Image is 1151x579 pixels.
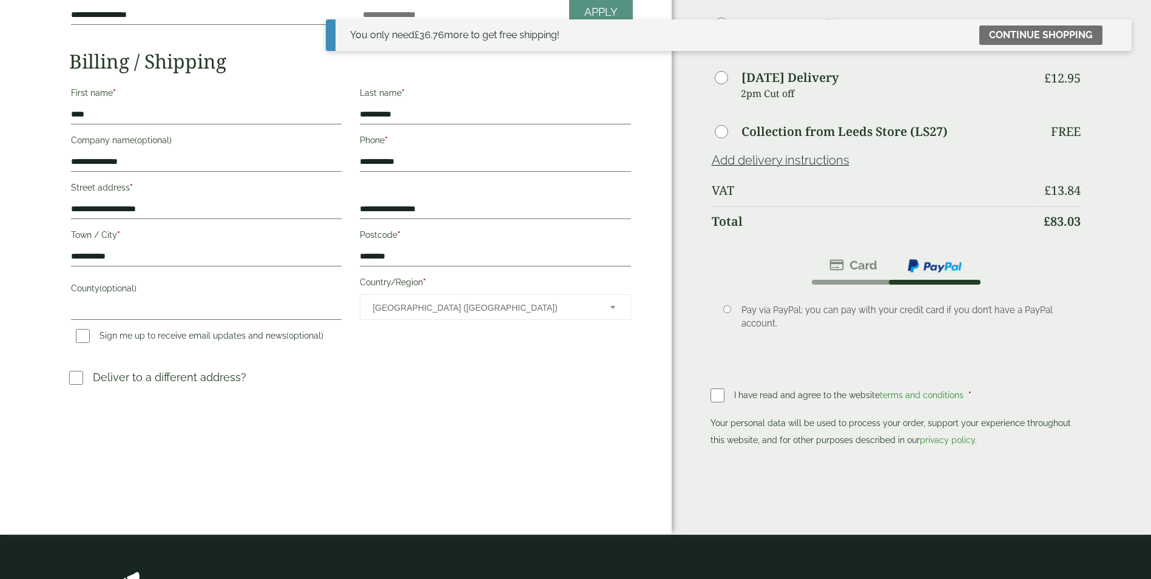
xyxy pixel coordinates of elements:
a: terms and conditions [880,390,964,400]
span: Country/Region [360,294,630,320]
label: [DATE] Delivery [741,72,839,84]
span: Apply [584,5,618,19]
img: ppcp-gateway.png [906,258,963,274]
img: stripe.png [829,258,877,273]
span: £ [1044,182,1051,198]
th: Total [712,206,1036,236]
label: Collection from Leeds Store (LS27) [741,126,948,138]
label: Phone [360,132,630,152]
bdi: 12.95 [1044,70,1081,86]
abbr: required [423,277,426,287]
input: Sign me up to receive email updates and news(optional) [76,329,90,343]
span: £ [414,29,419,41]
label: Last name [360,84,630,105]
p: Your personal data will be used to process your order, support your experience throughout this we... [711,415,1082,449]
p: 2pm Cut off [741,84,1036,103]
label: Town / City [71,226,342,247]
label: DPD Next Working Day [741,18,880,30]
abbr: required [397,230,400,240]
a: Add delivery instructions [712,153,849,168]
h2: Billing / Shipping [69,50,633,73]
span: (optional) [286,331,323,340]
span: United Kingdom (UK) [373,295,593,320]
label: First name [71,84,342,105]
p: Free [1051,124,1081,139]
bdi: 5.95 [1051,16,1081,33]
abbr: required [968,390,971,400]
label: County [71,280,342,300]
iframe: PayPal [711,452,1082,486]
bdi: 13.84 [1044,182,1081,198]
label: Country/Region [360,274,630,294]
label: Sign me up to receive email updates and news [71,331,328,344]
p: Deliver to a different address? [93,369,246,385]
abbr: required [117,230,120,240]
a: privacy policy [920,435,975,445]
bdi: 83.03 [1044,213,1081,229]
label: Postcode [360,226,630,247]
th: VAT [712,176,1036,205]
a: Continue shopping [979,25,1102,45]
label: Company name [71,132,342,152]
span: 36.76 [414,29,444,41]
span: (optional) [100,283,137,293]
span: (optional) [135,135,172,145]
span: £ [1044,70,1051,86]
div: You only need more to get free shipping! [350,28,559,42]
abbr: required [113,88,116,98]
abbr: required [402,88,405,98]
abbr: required [385,135,388,145]
label: Street address [71,179,342,200]
span: £ [1051,16,1058,33]
span: I have read and agree to the website [734,390,966,400]
span: £ [1044,213,1050,229]
p: Pay via PayPal; you can pay with your credit card if you don’t have a PayPal account. [741,303,1063,330]
abbr: required [130,183,133,192]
